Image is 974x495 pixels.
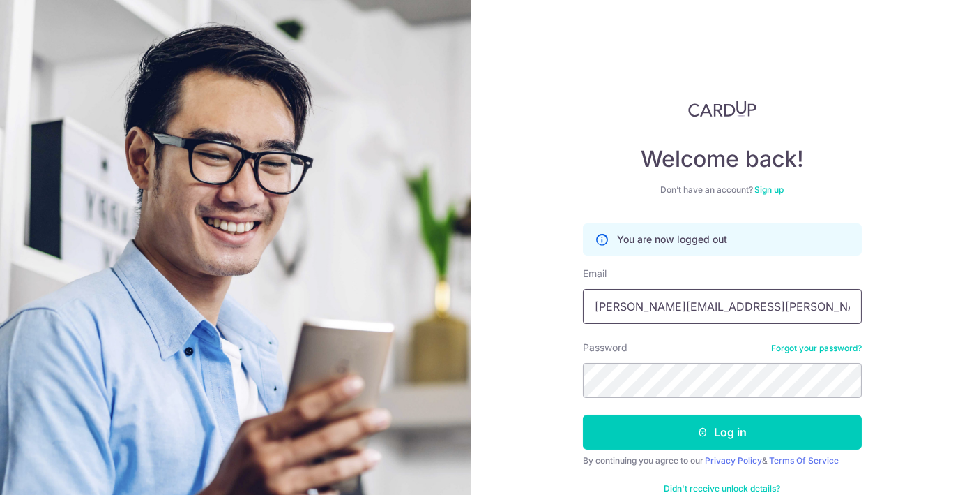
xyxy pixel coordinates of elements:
[583,455,862,466] div: By continuing you agree to our &
[617,232,727,246] p: You are now logged out
[583,145,862,173] h4: Welcome back!
[771,343,862,354] a: Forgot your password?
[754,184,784,195] a: Sign up
[664,483,780,494] a: Didn't receive unlock details?
[583,415,862,450] button: Log in
[583,184,862,195] div: Don’t have an account?
[769,455,839,466] a: Terms Of Service
[688,101,756,117] img: CardUp Logo
[583,267,607,281] label: Email
[583,289,862,324] input: Enter your Email
[705,455,762,466] a: Privacy Policy
[583,341,627,355] label: Password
